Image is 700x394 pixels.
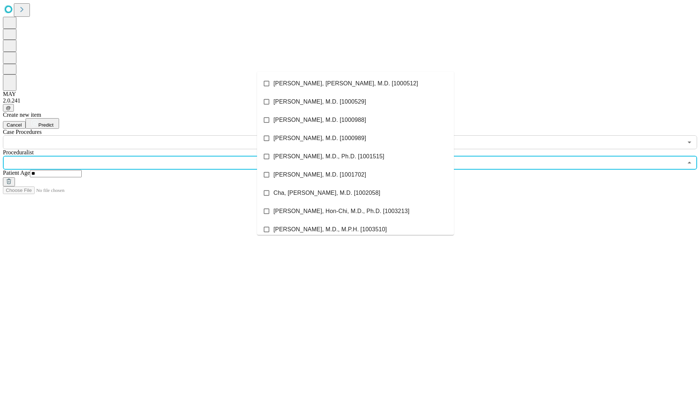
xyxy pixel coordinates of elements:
[7,122,22,128] span: Cancel
[38,122,53,128] span: Predict
[273,116,366,124] span: [PERSON_NAME], M.D. [1000988]
[273,225,387,234] span: [PERSON_NAME], M.D., M.P.H. [1003510]
[273,97,366,106] span: [PERSON_NAME], M.D. [1000529]
[3,149,34,155] span: Proceduralist
[273,207,409,216] span: [PERSON_NAME], Hon-Chi, M.D., Ph.D. [1003213]
[3,104,14,112] button: @
[3,97,697,104] div: 2.0.241
[684,137,695,147] button: Open
[273,170,366,179] span: [PERSON_NAME], M.D. [1001702]
[6,105,11,111] span: @
[273,152,384,161] span: [PERSON_NAME], M.D., Ph.D. [1001515]
[684,158,695,168] button: Close
[273,79,418,88] span: [PERSON_NAME], [PERSON_NAME], M.D. [1000512]
[3,91,697,97] div: MAY
[273,189,380,197] span: Cha, [PERSON_NAME], M.D. [1002058]
[3,170,30,176] span: Patient Age
[3,121,26,129] button: Cancel
[273,134,366,143] span: [PERSON_NAME], M.D. [1000989]
[26,118,59,129] button: Predict
[3,129,42,135] span: Scheduled Procedure
[3,112,41,118] span: Create new item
